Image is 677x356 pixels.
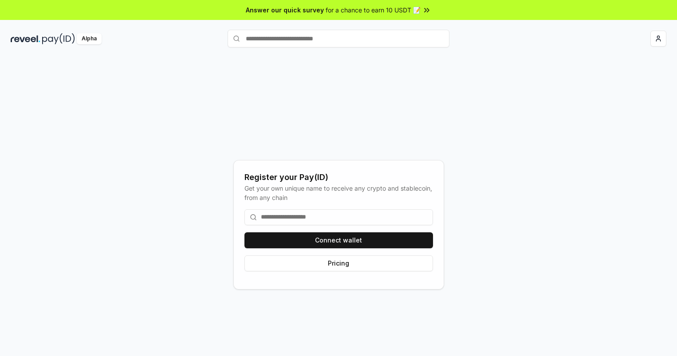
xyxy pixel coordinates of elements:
img: pay_id [42,33,75,44]
button: Connect wallet [244,232,433,248]
span: for a chance to earn 10 USDT 📝 [326,5,421,15]
div: Register your Pay(ID) [244,171,433,184]
div: Get your own unique name to receive any crypto and stablecoin, from any chain [244,184,433,202]
span: Answer our quick survey [246,5,324,15]
button: Pricing [244,255,433,271]
div: Alpha [77,33,102,44]
img: reveel_dark [11,33,40,44]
